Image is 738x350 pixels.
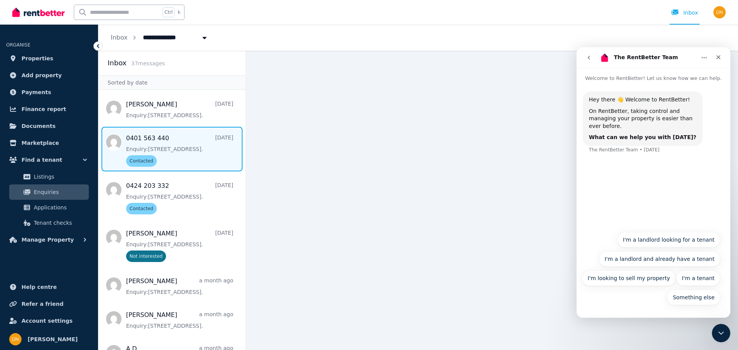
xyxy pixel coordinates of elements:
button: Manage Property [6,232,92,247]
div: Sorted by date [98,75,246,90]
a: Finance report [6,101,92,117]
span: Add property [22,71,62,80]
a: 0401 563 440[DATE]Enquiry:[STREET_ADDRESS].Contacted [126,134,233,167]
a: Properties [6,51,92,66]
a: Account settings [6,313,92,328]
span: Marketplace [22,138,59,148]
a: Listings [9,169,89,184]
img: RentBetter [12,7,65,18]
a: Marketplace [6,135,92,151]
a: Payments [6,85,92,100]
a: [PERSON_NAME][DATE]Enquiry:[STREET_ADDRESS]. [126,100,233,119]
span: Applications [34,203,86,212]
div: Inbox [671,9,698,17]
span: k [178,9,180,15]
a: Enquiries [9,184,89,200]
span: Finance report [22,105,66,114]
nav: Breadcrumb [98,25,221,51]
button: Find a tenant [6,152,92,168]
a: Inbox [111,34,128,41]
iframe: To enrich screen reader interactions, please activate Accessibility in Grammarly extension settings [577,47,730,318]
span: Payments [22,88,51,97]
a: Add property [6,68,92,83]
span: 37 message s [131,60,165,66]
a: Refer a friend [6,296,92,312]
a: Help centre [6,279,92,295]
span: Find a tenant [22,155,62,164]
span: Documents [22,121,56,131]
a: [PERSON_NAME]a month agoEnquiry:[STREET_ADDRESS]. [126,277,233,296]
span: Listings [34,172,86,181]
span: Refer a friend [22,299,63,309]
span: [PERSON_NAME] [28,335,78,344]
a: 0424 203 332[DATE]Enquiry:[STREET_ADDRESS].Contacted [126,181,233,214]
span: Tenant checks [34,218,86,227]
span: Enquiries [34,187,86,197]
span: Properties [22,54,53,63]
img: Deepak Narang [9,333,22,345]
h2: Inbox [108,58,126,68]
a: Documents [6,118,92,134]
a: [PERSON_NAME][DATE]Enquiry:[STREET_ADDRESS].Not interested [126,229,233,262]
nav: Message list [98,90,246,350]
span: Account settings [22,316,73,325]
a: Applications [9,200,89,215]
a: Tenant checks [9,215,89,231]
iframe: To enrich screen reader interactions, please activate Accessibility in Grammarly extension settings [712,324,730,342]
span: Help centre [22,282,57,292]
a: [PERSON_NAME]a month agoEnquiry:[STREET_ADDRESS]. [126,310,233,330]
span: Ctrl [163,7,175,17]
span: Manage Property [22,235,74,244]
img: Deepak Narang [713,6,726,18]
span: ORGANISE [6,42,30,48]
